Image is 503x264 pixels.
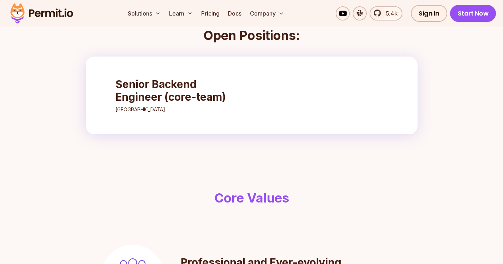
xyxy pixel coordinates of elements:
[411,5,447,22] a: Sign In
[198,6,222,20] a: Pricing
[71,191,432,205] h2: Core Values
[125,6,163,20] button: Solutions
[382,9,397,18] span: 5.4k
[370,6,402,20] a: 5.4k
[86,28,418,42] h2: Open Positions:
[450,5,496,22] a: Start Now
[115,106,240,113] p: [GEOGRAPHIC_DATA]
[7,1,76,25] img: Permit logo
[225,6,244,20] a: Docs
[247,6,287,20] button: Company
[115,78,240,103] h3: Senior Backend Engineer (core-team)
[108,71,247,120] a: Senior Backend Engineer (core-team)[GEOGRAPHIC_DATA]
[166,6,196,20] button: Learn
